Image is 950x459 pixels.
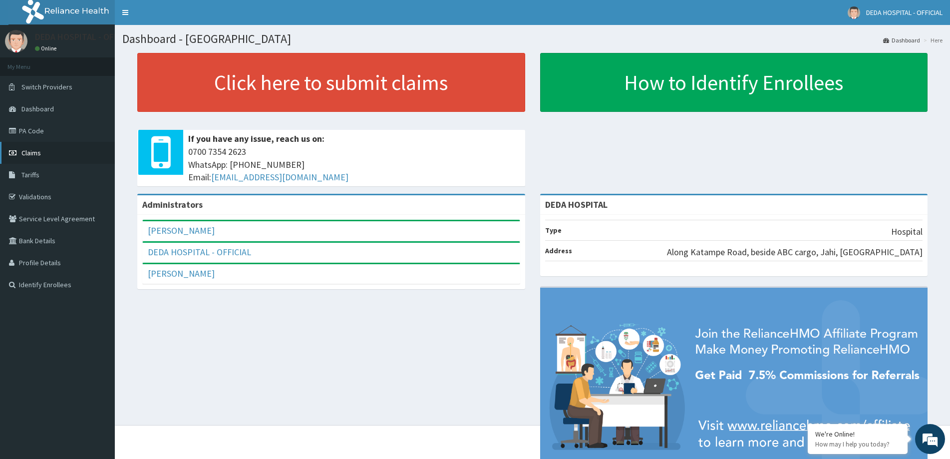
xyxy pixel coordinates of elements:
a: DEDA HOSPITAL - OFFICIAL [148,246,251,258]
span: Claims [21,148,41,157]
b: If you have any issue, reach us on: [188,133,324,144]
a: [PERSON_NAME] [148,268,215,279]
a: How to Identify Enrollees [540,53,928,112]
a: Online [35,45,59,52]
a: Click here to submit claims [137,53,525,112]
span: 0700 7354 2623 WhatsApp: [PHONE_NUMBER] Email: [188,145,520,184]
a: Dashboard [883,36,920,44]
img: User Image [848,6,860,19]
div: We're Online! [815,430,900,439]
img: User Image [5,30,27,52]
b: Address [545,246,572,255]
li: Here [921,36,943,44]
p: How may I help you today? [815,440,900,449]
span: Tariffs [21,170,39,179]
p: DEDA HOSPITAL - OFFICIAL [35,32,138,41]
p: Along Katampe Road, beside ABC cargo, Jahi, [GEOGRAPHIC_DATA] [667,246,923,259]
a: [EMAIL_ADDRESS][DOMAIN_NAME] [211,171,348,183]
span: Switch Providers [21,82,72,91]
strong: DEDA HOSPITAL [545,199,608,210]
a: [PERSON_NAME] [148,225,215,236]
span: Dashboard [21,104,54,113]
h1: Dashboard - [GEOGRAPHIC_DATA] [122,32,943,45]
p: Hospital [891,225,923,238]
span: DEDA HOSPITAL - OFFICIAL [866,8,943,17]
b: Administrators [142,199,203,210]
b: Type [545,226,562,235]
